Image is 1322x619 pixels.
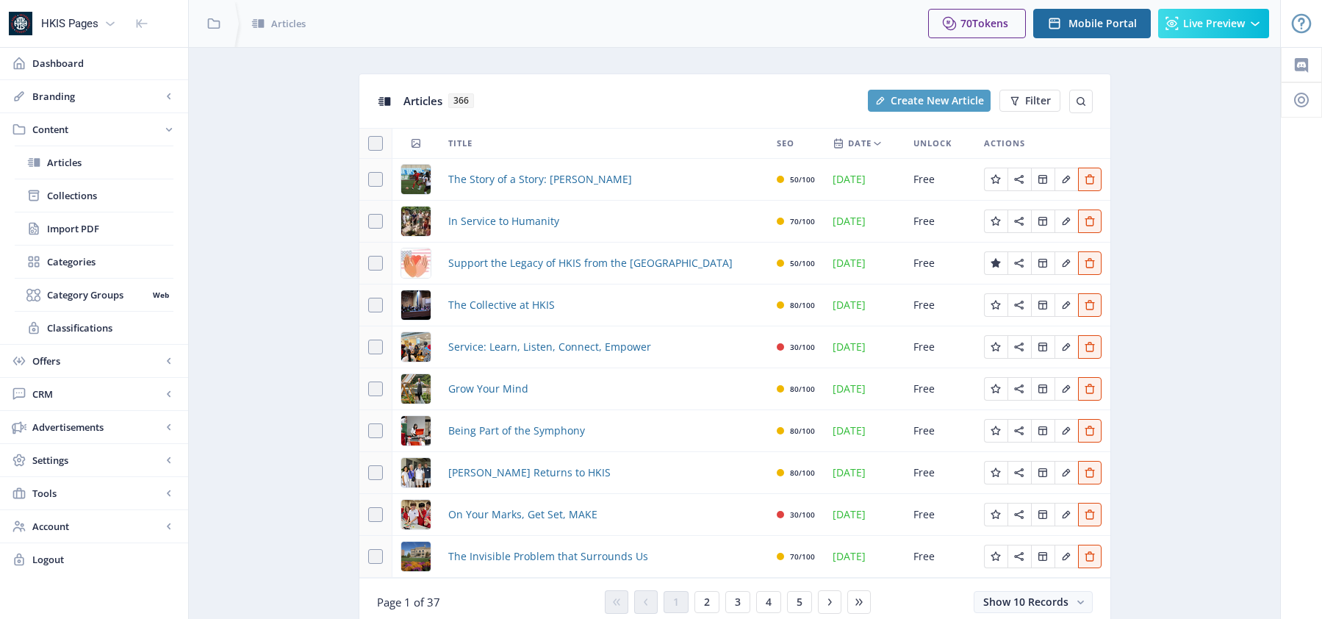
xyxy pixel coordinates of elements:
[41,7,98,40] div: HKIS Pages
[756,591,781,613] button: 4
[9,12,32,35] img: properties.app_icon.png
[984,381,1007,395] a: Edit page
[47,254,173,269] span: Categories
[47,287,148,302] span: Category Groups
[790,464,815,482] div: 80/100
[1078,339,1102,353] a: Edit page
[15,312,173,344] a: Classifications
[1031,381,1055,395] a: Edit page
[32,122,162,137] span: Content
[448,296,555,314] a: The Collective at HKIS
[824,452,905,494] td: [DATE]
[1055,507,1078,520] a: Edit page
[790,254,815,272] div: 50/100
[824,494,905,536] td: [DATE]
[401,416,431,446] img: 96e76730-0964-4a13-856e-cf87e2ec38db.png
[859,90,991,112] a: New page
[913,135,952,152] span: Unlock
[824,368,905,410] td: [DATE]
[1007,548,1031,562] a: Edit page
[1055,548,1078,562] a: Edit page
[1031,255,1055,269] a: Edit page
[32,519,162,534] span: Account
[1183,18,1245,29] span: Live Preview
[972,16,1008,30] span: Tokens
[790,212,815,230] div: 70/100
[32,56,176,71] span: Dashboard
[984,339,1007,353] a: Edit page
[905,452,975,494] td: Free
[984,255,1007,269] a: Edit page
[824,243,905,285] td: [DATE]
[448,380,528,398] span: Grow Your Mind
[1031,548,1055,562] a: Edit page
[704,596,710,608] span: 2
[401,542,431,571] img: 4d93a3de-c449-4c90-851b-999f1d6cbddb.png
[448,212,559,230] span: In Service to Humanity
[984,507,1007,520] a: Edit page
[1078,423,1102,437] a: Edit page
[15,279,173,311] a: Category GroupsWeb
[905,410,975,452] td: Free
[32,387,162,401] span: CRM
[766,596,772,608] span: 4
[984,171,1007,185] a: Edit page
[725,591,750,613] button: 3
[868,90,991,112] button: Create New Article
[1031,297,1055,311] a: Edit page
[1055,255,1078,269] a: Edit page
[448,548,648,565] span: The Invisible Problem that Surrounds Us
[905,368,975,410] td: Free
[1055,171,1078,185] a: Edit page
[824,536,905,578] td: [DATE]
[47,188,173,203] span: Collections
[15,179,173,212] a: Collections
[1055,465,1078,479] a: Edit page
[448,464,611,482] a: [PERSON_NAME] Returns to HKIS
[15,146,173,179] a: Articles
[32,354,162,368] span: Offers
[32,453,162,468] span: Settings
[32,89,162,104] span: Branding
[984,423,1007,437] a: Edit page
[448,171,632,188] span: The Story of a Story: [PERSON_NAME]
[905,159,975,201] td: Free
[401,248,431,278] img: img_3-1.jpg
[448,338,651,356] span: Service: Learn, Listen, Connect, Empower
[1078,255,1102,269] a: Edit page
[1055,339,1078,353] a: Edit page
[790,422,815,440] div: 80/100
[928,9,1026,38] button: 70Tokens
[1031,171,1055,185] a: Edit page
[790,296,815,314] div: 80/100
[448,422,585,440] a: Being Part of the Symphony
[1078,507,1102,520] a: Edit page
[777,135,794,152] span: SEO
[1078,171,1102,185] a: Edit page
[377,595,440,609] span: Page 1 of 37
[1007,213,1031,227] a: Edit page
[790,380,815,398] div: 80/100
[448,506,597,523] a: On Your Marks, Get Set, MAKE
[401,458,431,487] img: 72811090-c8dc-4fe6-8c47-cf54a66dcd31.png
[1078,465,1102,479] a: Edit page
[401,290,431,320] img: 0340584f-e98b-48a4-97bf-915410e4b308.png
[1031,507,1055,520] a: Edit page
[1007,507,1031,520] a: Edit page
[1158,9,1269,38] button: Live Preview
[401,374,431,404] img: 5fe47a36-a99b-4ca4-a953-d0c34e792dbe.png
[1055,213,1078,227] a: Edit page
[1068,18,1137,29] span: Mobile Portal
[984,135,1025,152] span: Actions
[790,548,815,565] div: 70/100
[824,410,905,452] td: [DATE]
[790,506,815,523] div: 30/100
[1031,465,1055,479] a: Edit page
[974,591,1093,613] button: Show 10 Records
[790,338,815,356] div: 30/100
[1025,95,1051,107] span: Filter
